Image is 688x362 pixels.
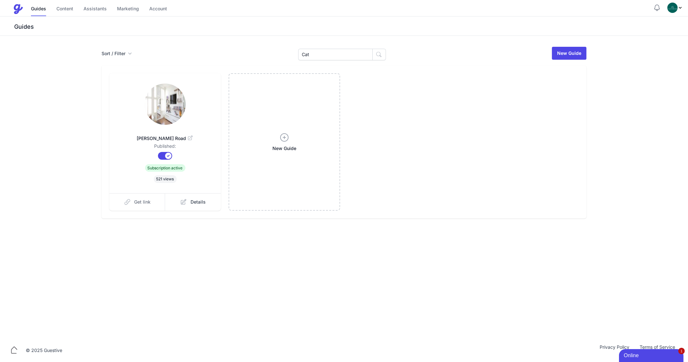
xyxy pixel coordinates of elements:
[191,199,206,205] span: Details
[619,348,685,362] iframe: chat widget
[13,4,23,14] img: Guestive Guides
[552,47,586,60] a: New Guide
[144,84,186,125] img: 48mdrhqq9u4w0ko0iud5hi200fbv
[595,344,634,357] a: Privacy Policy
[56,2,73,16] a: Content
[102,50,132,57] button: Sort / Filter
[120,127,211,143] a: [PERSON_NAME] Road
[229,73,340,211] a: New Guide
[31,2,46,16] a: Guides
[120,135,211,142] span: [PERSON_NAME] Road
[653,4,661,12] button: Notifications
[26,347,62,354] div: © 2025 Guestive
[145,164,185,172] span: Subscription active
[154,175,177,183] span: 521 views
[165,193,221,211] a: Details
[117,2,139,16] a: Marketing
[109,193,165,211] a: Get link
[13,23,688,31] h3: Guides
[149,2,167,16] a: Account
[667,3,678,13] img: oovs19i4we9w73xo0bfpgswpi0cd
[120,143,211,152] dd: Published:
[272,145,296,152] span: New Guide
[298,49,373,60] input: Search Guides
[84,2,107,16] a: Assistants
[667,3,683,13] div: Profile Menu
[134,199,151,205] span: Get link
[634,344,680,357] a: Terms of Service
